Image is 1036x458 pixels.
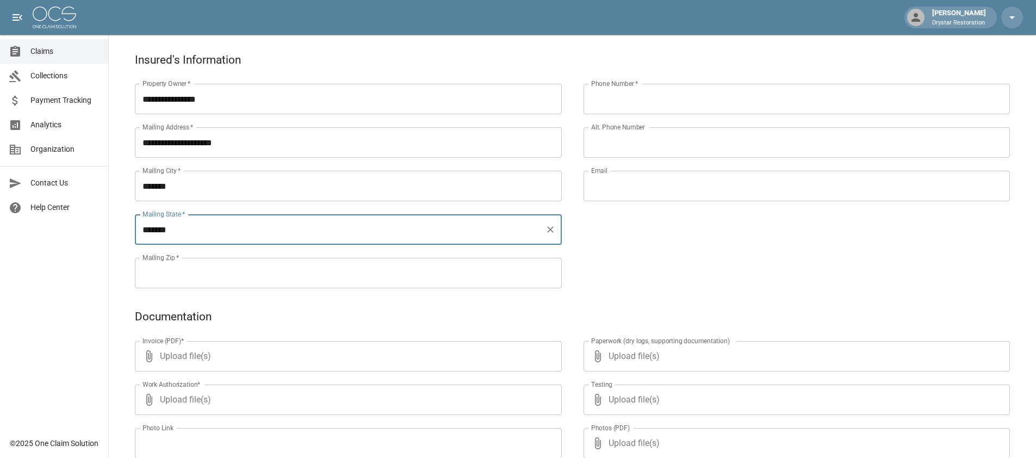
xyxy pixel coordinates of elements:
[928,8,990,27] div: [PERSON_NAME]
[142,79,191,88] label: Property Owner
[543,222,558,237] button: Clear
[30,144,100,155] span: Organization
[7,7,28,28] button: open drawer
[591,336,730,345] label: Paperwork (dry logs, supporting documentation)
[142,122,193,132] label: Mailing Address
[30,202,100,213] span: Help Center
[30,177,100,189] span: Contact Us
[142,253,179,262] label: Mailing Zip
[30,70,100,82] span: Collections
[591,122,645,132] label: Alt. Phone Number
[30,46,100,57] span: Claims
[591,380,612,389] label: Testing
[142,336,184,345] label: Invoice (PDF)*
[591,423,630,432] label: Photos (PDF)
[142,209,185,219] label: Mailing State
[30,119,100,131] span: Analytics
[142,380,201,389] label: Work Authorization*
[142,423,173,432] label: Photo Link
[160,385,532,415] span: Upload file(s)
[591,79,638,88] label: Phone Number
[10,438,98,449] div: © 2025 One Claim Solution
[609,385,981,415] span: Upload file(s)
[33,7,76,28] img: ocs-logo-white-transparent.png
[30,95,100,106] span: Payment Tracking
[591,166,607,175] label: Email
[160,341,532,372] span: Upload file(s)
[932,18,986,28] p: Drystar Restoration
[609,341,981,372] span: Upload file(s)
[142,166,181,175] label: Mailing City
